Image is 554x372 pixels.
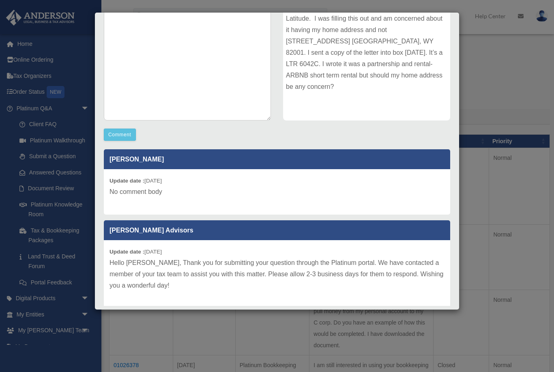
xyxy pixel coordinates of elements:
p: [PERSON_NAME] Advisors [104,220,450,240]
p: No comment body [110,186,444,198]
p: [PERSON_NAME] [104,149,450,169]
small: [DATE] [110,178,162,184]
small: [DATE] [110,249,162,255]
b: Update date : [110,249,144,255]
b: Update date : [110,178,144,184]
button: Comment [104,129,136,141]
p: Hello [PERSON_NAME], Thank you for submitting your question through the Platinum portal. We have ... [110,257,444,291]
